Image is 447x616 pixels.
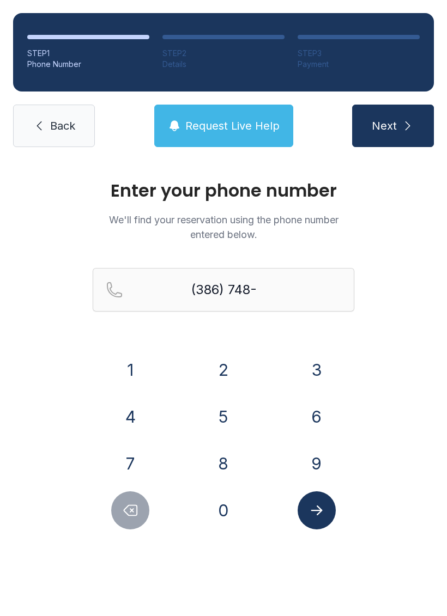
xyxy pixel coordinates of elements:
button: 0 [204,491,243,529]
span: Request Live Help [185,118,280,133]
button: Delete number [111,491,149,529]
p: We'll find your reservation using the phone number entered below. [93,212,354,242]
input: Reservation phone number [93,268,354,312]
div: STEP 3 [298,48,420,59]
button: 6 [298,398,336,436]
button: 1 [111,351,149,389]
span: Next [372,118,397,133]
span: Back [50,118,75,133]
div: STEP 2 [162,48,285,59]
button: 4 [111,398,149,436]
div: Phone Number [27,59,149,70]
button: Submit lookup form [298,491,336,529]
div: Details [162,59,285,70]
button: 3 [298,351,336,389]
button: 5 [204,398,243,436]
button: 9 [298,444,336,483]
button: 7 [111,444,149,483]
button: 2 [204,351,243,389]
button: 8 [204,444,243,483]
div: Payment [298,59,420,70]
h1: Enter your phone number [93,182,354,199]
div: STEP 1 [27,48,149,59]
